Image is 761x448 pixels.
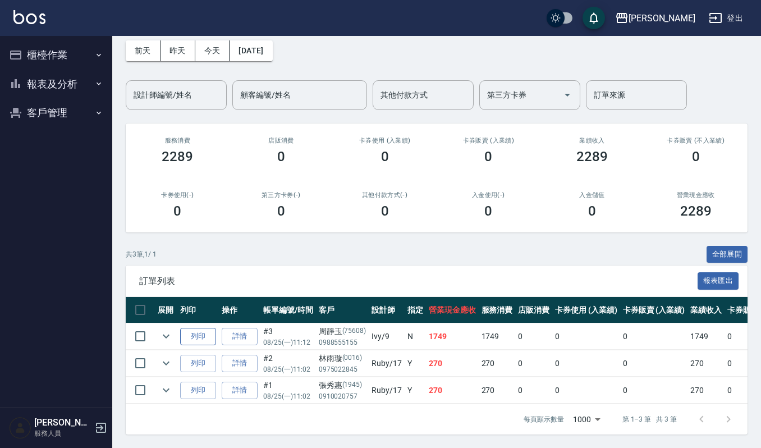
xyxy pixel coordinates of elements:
[450,191,527,199] h2: 入金使用(-)
[177,297,219,323] th: 列印
[426,377,479,404] td: 270
[552,297,620,323] th: 卡券使用 (入業績)
[698,272,739,290] button: 報表匯出
[405,323,426,350] td: N
[620,377,688,404] td: 0
[222,355,258,372] a: 詳情
[277,149,285,164] h3: 0
[155,297,177,323] th: 展開
[554,191,631,199] h2: 入金儲值
[405,297,426,323] th: 指定
[426,350,479,377] td: 270
[629,11,695,25] div: [PERSON_NAME]
[405,350,426,377] td: Y
[657,191,734,199] h2: 營業現金應收
[687,377,725,404] td: 270
[552,323,620,350] td: 0
[319,337,366,348] p: 0988555155
[622,414,677,424] p: 第 1–3 筆 共 3 筆
[260,350,316,377] td: #2
[479,297,516,323] th: 服務消費
[260,377,316,404] td: #1
[4,40,108,70] button: 櫃檯作業
[260,323,316,350] td: #3
[319,364,366,374] p: 0975022845
[319,391,366,401] p: 0910020757
[162,149,193,164] h3: 2289
[687,297,725,323] th: 業績收入
[219,297,260,323] th: 操作
[479,323,516,350] td: 1749
[426,323,479,350] td: 1749
[588,203,596,219] h3: 0
[342,326,366,337] p: (75608)
[243,191,320,199] h2: 第三方卡券(-)
[611,7,700,30] button: [PERSON_NAME]
[583,7,605,29] button: save
[158,355,175,372] button: expand row
[450,137,527,144] h2: 卡券販賣 (入業績)
[222,382,258,399] a: 詳情
[319,380,366,391] div: 張秀惠
[243,137,320,144] h2: 店販消費
[569,404,604,435] div: 1000
[680,203,712,219] h3: 2289
[576,149,608,164] h3: 2289
[479,350,516,377] td: 270
[552,350,620,377] td: 0
[319,326,366,337] div: 周靜玉
[158,328,175,345] button: expand row
[195,40,230,61] button: 今天
[161,40,195,61] button: 昨天
[4,70,108,99] button: 報表及分析
[260,297,316,323] th: 帳單編號/時間
[620,323,688,350] td: 0
[524,414,564,424] p: 每頁顯示數量
[9,417,31,439] img: Person
[173,203,181,219] h3: 0
[707,246,748,263] button: 全部展開
[369,350,405,377] td: Ruby /17
[139,276,698,287] span: 訂單列表
[704,8,748,29] button: 登出
[346,137,423,144] h2: 卡券使用 (入業績)
[381,203,389,219] h3: 0
[515,323,552,350] td: 0
[180,328,216,345] button: 列印
[484,203,492,219] h3: 0
[277,203,285,219] h3: 0
[558,86,576,104] button: Open
[692,149,700,164] h3: 0
[552,377,620,404] td: 0
[657,137,734,144] h2: 卡券販賣 (不入業績)
[263,364,313,374] p: 08/25 (一) 11:02
[158,382,175,399] button: expand row
[139,191,216,199] h2: 卡券使用(-)
[369,297,405,323] th: 設計師
[620,350,688,377] td: 0
[479,377,516,404] td: 270
[34,417,91,428] h5: [PERSON_NAME]
[346,191,423,199] h2: 其他付款方式(-)
[369,377,405,404] td: Ruby /17
[180,382,216,399] button: 列印
[4,98,108,127] button: 客戶管理
[687,350,725,377] td: 270
[515,377,552,404] td: 0
[342,353,363,364] p: (0016)
[230,40,272,61] button: [DATE]
[554,137,631,144] h2: 業績收入
[484,149,492,164] h3: 0
[263,391,313,401] p: 08/25 (一) 11:02
[369,323,405,350] td: Ivy /9
[316,297,369,323] th: 客戶
[263,337,313,348] p: 08/25 (一) 11:12
[426,297,479,323] th: 營業現金應收
[687,323,725,350] td: 1749
[13,10,45,24] img: Logo
[620,297,688,323] th: 卡券販賣 (入業績)
[180,355,216,372] button: 列印
[381,149,389,164] h3: 0
[405,377,426,404] td: Y
[698,275,739,286] a: 報表匯出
